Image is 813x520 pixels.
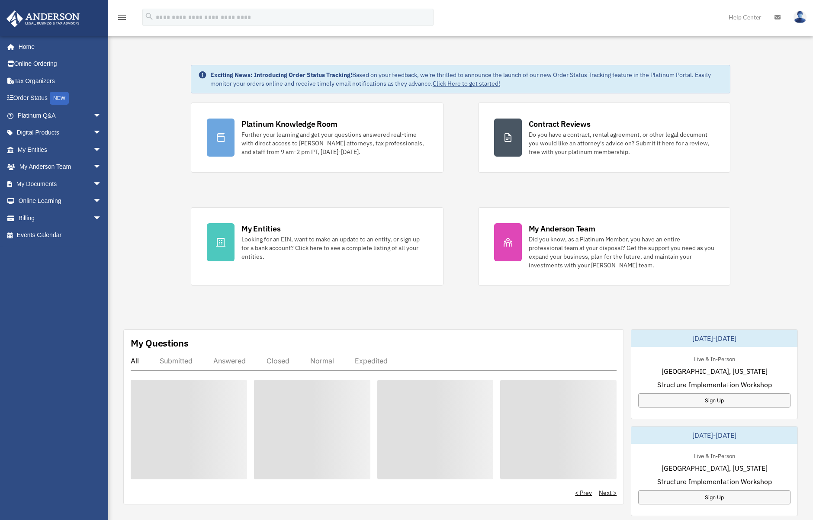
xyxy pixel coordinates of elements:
[6,209,115,227] a: Billingarrow_drop_down
[131,337,189,350] div: My Questions
[599,488,617,497] a: Next >
[267,356,289,365] div: Closed
[6,72,115,90] a: Tax Organizers
[6,124,115,141] a: Digital Productsarrow_drop_down
[210,71,352,79] strong: Exciting News: Introducing Order Status Tracking!
[657,476,772,487] span: Structure Implementation Workshop
[6,193,115,210] a: Online Learningarrow_drop_down
[478,103,731,173] a: Contract Reviews Do you have a contract, rental agreement, or other legal document you would like...
[631,427,797,444] div: [DATE]-[DATE]
[93,158,110,176] span: arrow_drop_down
[93,175,110,193] span: arrow_drop_down
[93,107,110,125] span: arrow_drop_down
[355,356,388,365] div: Expedited
[191,103,443,173] a: Platinum Knowledge Room Further your learning and get your questions answered real-time with dire...
[93,193,110,210] span: arrow_drop_down
[687,354,742,363] div: Live & In-Person
[4,10,82,27] img: Anderson Advisors Platinum Portal
[6,107,115,124] a: Platinum Q&Aarrow_drop_down
[241,119,337,129] div: Platinum Knowledge Room
[638,393,791,408] a: Sign Up
[657,379,772,390] span: Structure Implementation Workshop
[575,488,592,497] a: < Prev
[6,158,115,176] a: My Anderson Teamarrow_drop_down
[529,235,715,270] div: Did you know, as a Platinum Member, you have an entire professional team at your disposal? Get th...
[687,451,742,460] div: Live & In-Person
[794,11,807,23] img: User Pic
[213,356,246,365] div: Answered
[191,207,443,286] a: My Entities Looking for an EIN, want to make an update to an entity, or sign up for a bank accoun...
[631,330,797,347] div: [DATE]-[DATE]
[638,490,791,504] a: Sign Up
[210,71,723,88] div: Based on your feedback, we're thrilled to announce the launch of our new Order Status Tracking fe...
[6,38,110,55] a: Home
[6,55,115,73] a: Online Ordering
[241,130,427,156] div: Further your learning and get your questions answered real-time with direct access to [PERSON_NAM...
[6,90,115,107] a: Order StatusNEW
[241,235,427,261] div: Looking for an EIN, want to make an update to an entity, or sign up for a bank account? Click her...
[6,227,115,244] a: Events Calendar
[433,80,500,87] a: Click Here to get started!
[117,12,127,22] i: menu
[93,124,110,142] span: arrow_drop_down
[6,141,115,158] a: My Entitiesarrow_drop_down
[145,12,154,21] i: search
[131,356,139,365] div: All
[93,141,110,159] span: arrow_drop_down
[529,119,591,129] div: Contract Reviews
[160,356,193,365] div: Submitted
[50,92,69,105] div: NEW
[6,175,115,193] a: My Documentsarrow_drop_down
[117,15,127,22] a: menu
[241,223,280,234] div: My Entities
[478,207,731,286] a: My Anderson Team Did you know, as a Platinum Member, you have an entire professional team at your...
[529,223,595,234] div: My Anderson Team
[662,463,768,473] span: [GEOGRAPHIC_DATA], [US_STATE]
[310,356,334,365] div: Normal
[93,209,110,227] span: arrow_drop_down
[529,130,715,156] div: Do you have a contract, rental agreement, or other legal document you would like an attorney's ad...
[662,366,768,376] span: [GEOGRAPHIC_DATA], [US_STATE]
